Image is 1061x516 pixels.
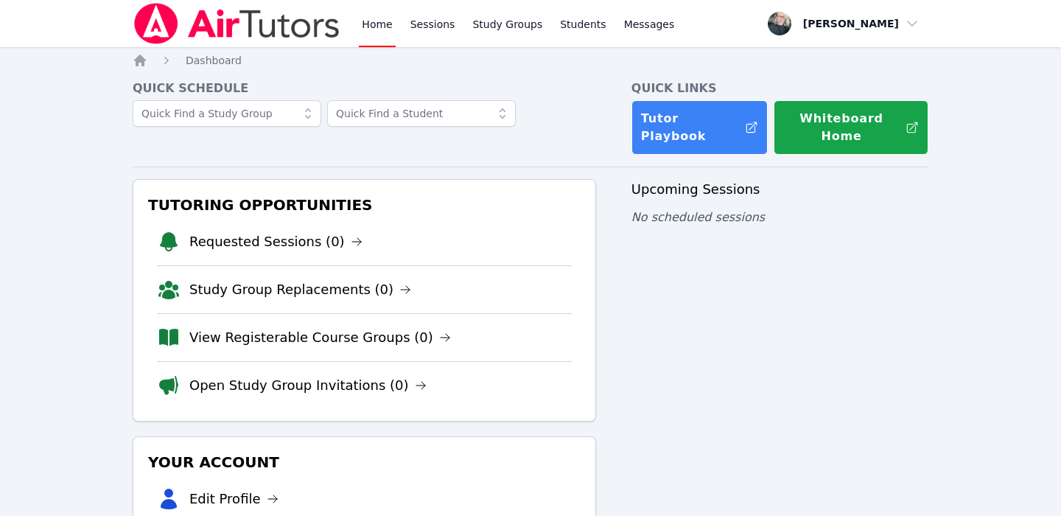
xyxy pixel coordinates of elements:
a: Edit Profile [189,489,279,509]
h3: Tutoring Opportunities [145,192,584,218]
nav: Breadcrumb [133,53,928,68]
h3: Your Account [145,449,584,475]
a: Open Study Group Invitations (0) [189,375,427,396]
h3: Upcoming Sessions [631,179,928,200]
span: Messages [624,17,675,32]
button: Whiteboard Home [774,100,928,155]
img: Air Tutors [133,3,341,44]
a: Requested Sessions (0) [189,231,363,252]
a: Tutor Playbook [631,100,768,155]
input: Quick Find a Student [327,100,516,127]
input: Quick Find a Study Group [133,100,321,127]
span: No scheduled sessions [631,210,765,224]
a: Dashboard [186,53,242,68]
h4: Quick Links [631,80,928,97]
h4: Quick Schedule [133,80,596,97]
a: Study Group Replacements (0) [189,279,411,300]
span: Dashboard [186,55,242,66]
a: View Registerable Course Groups (0) [189,327,451,348]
